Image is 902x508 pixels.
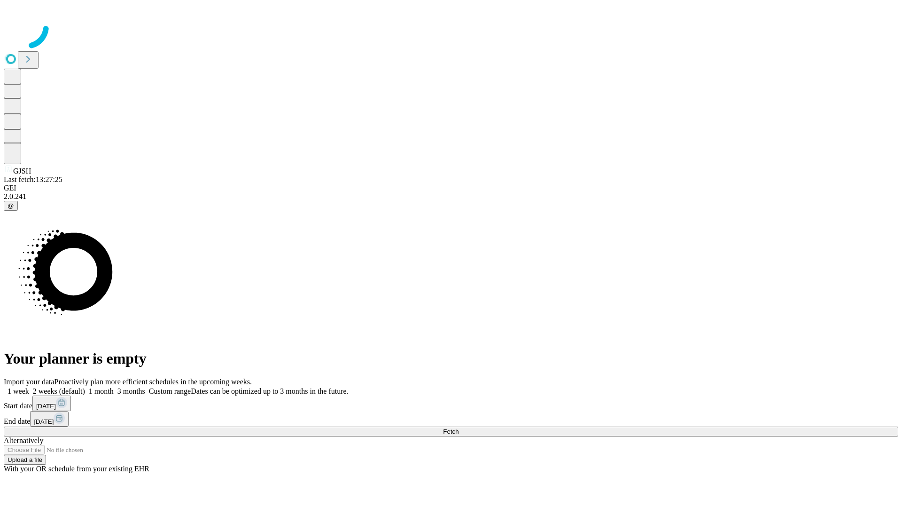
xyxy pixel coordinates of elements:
[4,350,898,367] h1: Your planner is empty
[54,378,252,386] span: Proactively plan more efficient schedules in the upcoming weeks.
[30,411,69,427] button: [DATE]
[8,387,29,395] span: 1 week
[4,465,149,473] span: With your OR schedule from your existing EHR
[34,418,54,425] span: [DATE]
[32,396,71,411] button: [DATE]
[117,387,145,395] span: 3 months
[4,427,898,437] button: Fetch
[443,428,459,435] span: Fetch
[4,437,43,444] span: Alternatively
[4,175,62,183] span: Last fetch: 13:27:25
[4,184,898,192] div: GEI
[4,455,46,465] button: Upload a file
[4,396,898,411] div: Start date
[4,378,54,386] span: Import your data
[4,201,18,211] button: @
[4,411,898,427] div: End date
[36,403,56,410] span: [DATE]
[8,202,14,209] span: @
[4,192,898,201] div: 2.0.241
[149,387,191,395] span: Custom range
[89,387,114,395] span: 1 month
[33,387,85,395] span: 2 weeks (default)
[191,387,348,395] span: Dates can be optimized up to 3 months in the future.
[13,167,31,175] span: GJSH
